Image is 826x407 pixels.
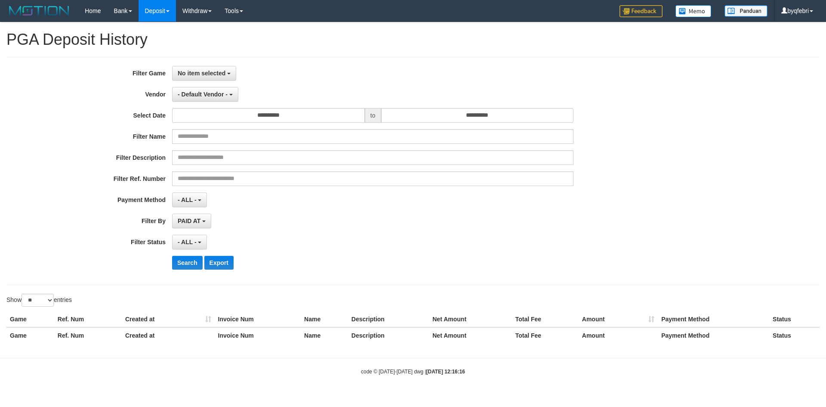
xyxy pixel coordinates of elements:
[301,327,348,343] th: Name
[178,70,225,77] span: No item selected
[426,369,465,375] strong: [DATE] 12:16:16
[54,327,122,343] th: Ref. Num
[6,294,72,307] label: Show entries
[619,5,663,17] img: Feedback.jpg
[215,311,301,327] th: Invoice Num
[178,217,200,224] span: PAID AT
[215,327,301,343] th: Invoice Num
[122,327,215,343] th: Created at
[361,369,465,375] small: code © [DATE]-[DATE] dwg |
[724,5,767,17] img: panduan.png
[172,193,207,207] button: - ALL -
[512,327,579,343] th: Total Fee
[122,311,215,327] th: Created at
[22,294,54,307] select: Showentries
[658,311,769,327] th: Payment Method
[512,311,579,327] th: Total Fee
[172,87,238,102] button: - Default Vendor -
[675,5,712,17] img: Button%20Memo.svg
[6,31,820,48] h1: PGA Deposit History
[301,311,348,327] th: Name
[6,311,54,327] th: Game
[658,327,769,343] th: Payment Method
[172,66,236,81] button: No item selected
[172,256,203,270] button: Search
[172,214,211,228] button: PAID AT
[6,327,54,343] th: Game
[769,311,820,327] th: Status
[579,327,658,343] th: Amount
[579,311,658,327] th: Amount
[365,108,381,123] span: to
[178,196,197,203] span: - ALL -
[429,311,512,327] th: Net Amount
[6,4,72,17] img: MOTION_logo.png
[178,91,228,98] span: - Default Vendor -
[178,239,197,245] span: - ALL -
[54,311,122,327] th: Ref. Num
[348,311,429,327] th: Description
[204,256,234,270] button: Export
[172,235,207,249] button: - ALL -
[429,327,512,343] th: Net Amount
[348,327,429,343] th: Description
[769,327,820,343] th: Status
